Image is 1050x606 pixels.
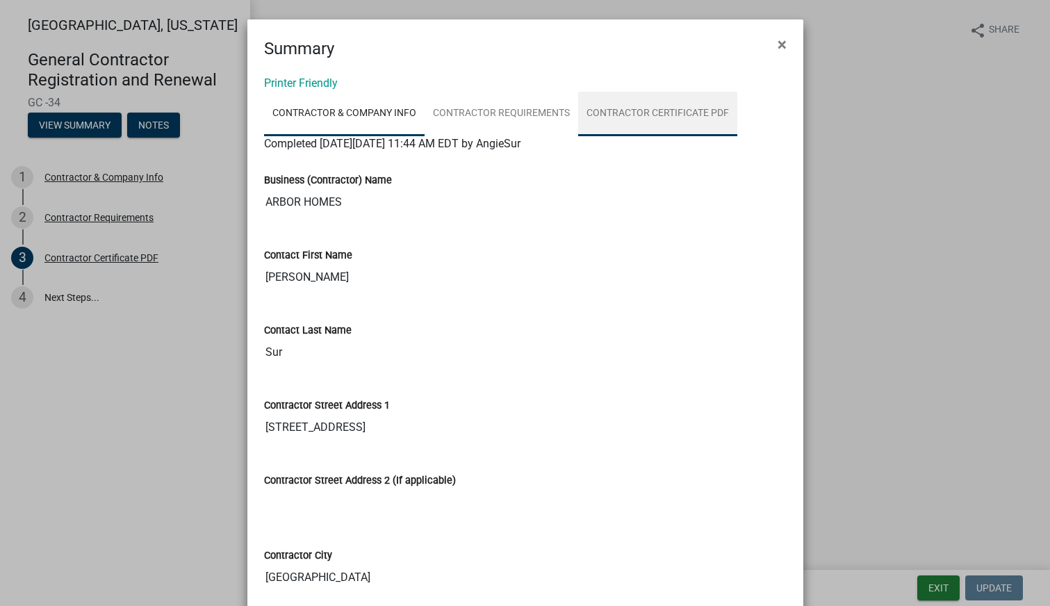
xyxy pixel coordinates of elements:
[264,401,390,411] label: Contractor Street Address 1
[264,551,332,561] label: Contractor City
[264,176,392,186] label: Business (Contractor) Name
[425,92,578,136] a: Contractor Requirements
[264,36,334,61] h4: Summary
[264,326,352,336] label: Contact Last Name
[264,137,520,150] span: Completed [DATE][DATE] 11:44 AM EDT by AngieSur
[264,476,456,486] label: Contractor Street Address 2 (If applicable)
[264,251,352,261] label: Contact First Name
[578,92,737,136] a: Contractor Certificate PDF
[264,76,338,90] a: Printer Friendly
[766,25,798,64] button: Close
[264,92,425,136] a: Contractor & Company Info
[778,35,787,54] span: ×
